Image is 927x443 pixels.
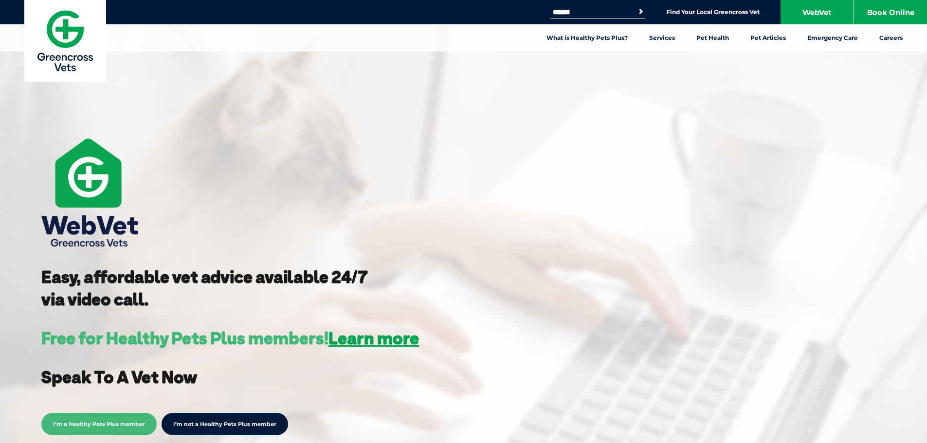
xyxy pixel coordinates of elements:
[636,7,646,17] button: Search
[41,266,368,310] strong: Easy, affordable vet advice available 24/7 via video call.
[797,24,869,52] a: Emergency Care
[328,327,419,349] a: Learn more
[666,8,760,16] a: Find Your Local Greencross Vet
[162,413,288,435] a: I’m not a Healthy Pets Plus member
[41,330,419,347] h3: Free for Healthy Pets Plus members!
[536,24,638,52] a: What is Healthy Pets Plus?
[740,24,797,52] a: Pet Articles
[638,24,686,52] a: Services
[41,419,157,428] a: I’m a Healthy Pets Plus member
[41,413,157,435] span: I’m a Healthy Pets Plus member
[41,366,197,388] strong: Speak To A Vet Now
[686,24,740,52] a: Pet Health
[869,24,913,52] a: Careers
